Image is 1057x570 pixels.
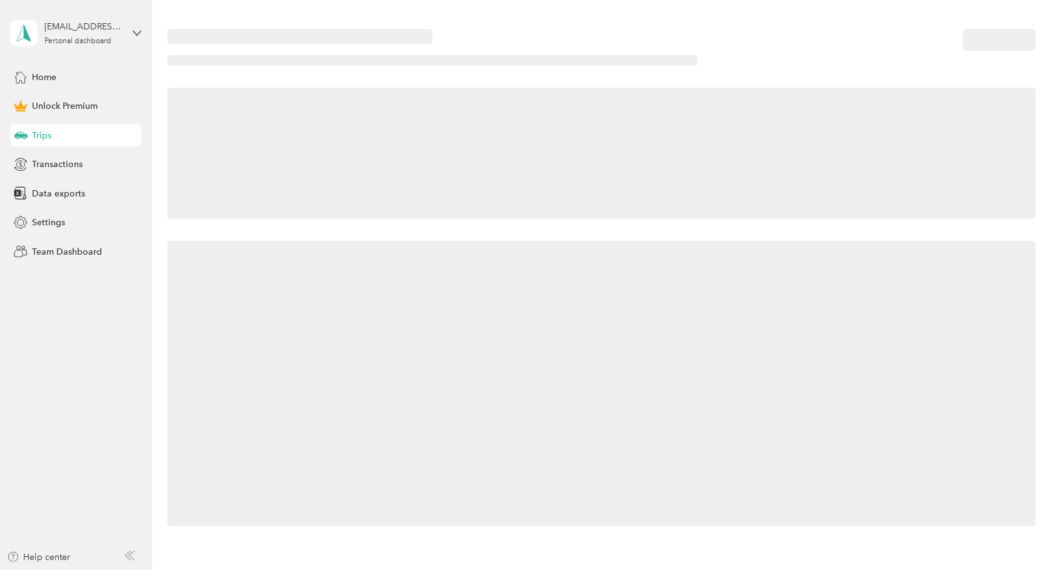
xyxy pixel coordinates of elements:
div: Personal dashboard [44,38,111,45]
span: Settings [32,216,65,229]
span: Team Dashboard [32,245,102,258]
span: Unlock Premium [32,99,98,113]
div: [EMAIL_ADDRESS][DOMAIN_NAME] [44,20,123,33]
span: Data exports [32,187,85,200]
iframe: Everlance-gr Chat Button Frame [987,500,1057,570]
span: Home [32,71,56,84]
button: Help center [7,551,71,564]
span: Trips [32,129,51,142]
span: Transactions [32,158,83,171]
